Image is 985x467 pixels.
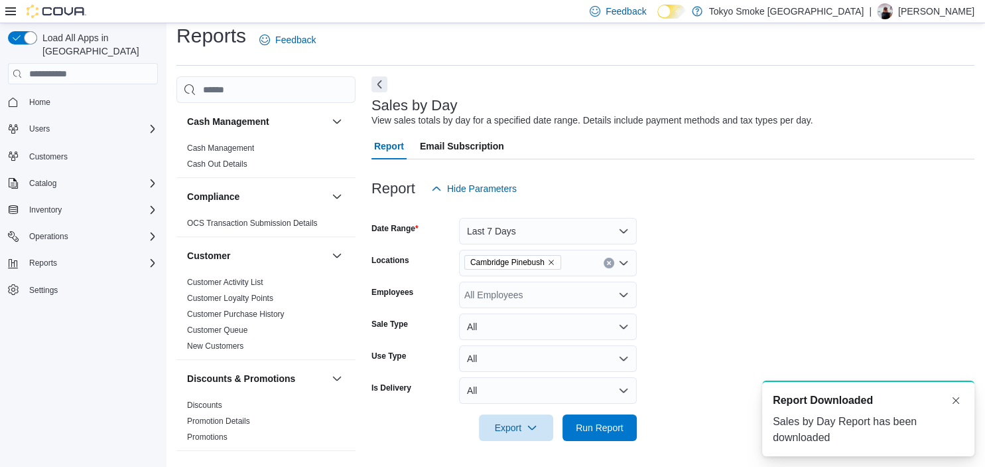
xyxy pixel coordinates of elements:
[3,227,163,246] button: Operations
[426,175,522,202] button: Hide Parameters
[187,341,243,351] a: New Customers
[187,218,318,229] span: OCS Transaction Submission Details
[773,414,964,446] div: Sales by Day Report has been downloaded
[470,256,545,269] span: Cambridge Pinebush
[877,3,893,19] div: Glenn Cook
[24,229,158,244] span: Operations
[187,159,247,169] a: Cash Out Details
[371,255,409,266] label: Locations
[24,202,158,218] span: Inventory
[187,249,230,262] h3: Customer
[24,94,56,110] a: Home
[187,341,243,351] span: New Customers
[459,345,637,372] button: All
[29,258,57,268] span: Reports
[176,23,246,49] h1: Reports
[176,215,356,236] div: Compliance
[773,393,873,409] span: Report Downloaded
[187,432,228,442] a: Promotions
[459,314,637,340] button: All
[8,87,158,334] nav: Complex example
[187,432,228,442] span: Promotions
[187,310,285,319] a: Customer Purchase History
[37,31,158,58] span: Load All Apps in [GEOGRAPHIC_DATA]
[3,146,163,165] button: Customers
[3,120,163,138] button: Users
[371,98,458,114] h3: Sales by Day
[562,415,637,441] button: Run Report
[27,5,86,18] img: Cova
[187,115,269,128] h3: Cash Management
[3,280,163,300] button: Settings
[187,278,263,287] a: Customer Activity List
[29,124,50,134] span: Users
[24,282,63,298] a: Settings
[898,3,974,19] p: [PERSON_NAME]
[24,175,62,191] button: Catalog
[176,140,356,177] div: Cash Management
[187,190,326,203] button: Compliance
[3,201,163,219] button: Inventory
[487,415,545,441] span: Export
[176,274,356,359] div: Customer
[29,178,56,189] span: Catalog
[254,27,321,53] a: Feedback
[547,258,555,266] button: Remove Cambridge Pinebush from selection in this group
[29,231,68,242] span: Operations
[329,114,345,130] button: Cash Management
[24,175,158,191] span: Catalog
[187,400,222,411] span: Discounts
[773,393,964,409] div: Notification
[329,371,345,387] button: Discounts & Promotions
[459,377,637,404] button: All
[187,372,295,385] h3: Discounts & Promotions
[371,351,406,361] label: Use Type
[371,223,419,234] label: Date Range
[24,282,158,298] span: Settings
[187,401,222,410] a: Discounts
[576,421,624,434] span: Run Report
[187,143,254,153] a: Cash Management
[24,202,67,218] button: Inventory
[187,294,273,303] a: Customer Loyalty Points
[657,5,685,19] input: Dark Mode
[371,76,387,92] button: Next
[24,149,73,165] a: Customers
[24,121,55,137] button: Users
[709,3,864,19] p: Tokyo Smoke [GEOGRAPHIC_DATA]
[275,33,316,47] span: Feedback
[187,249,326,262] button: Customer
[187,190,239,203] h3: Compliance
[187,417,250,426] a: Promotion Details
[371,383,411,393] label: Is Delivery
[606,5,646,18] span: Feedback
[604,258,614,268] button: Clear input
[187,326,247,335] a: Customer Queue
[29,285,58,296] span: Settings
[24,229,74,244] button: Operations
[618,290,629,300] button: Open list of options
[447,182,517,195] span: Hide Parameters
[187,416,250,426] span: Promotion Details
[24,121,158,137] span: Users
[187,115,326,128] button: Cash Management
[464,255,561,270] span: Cambridge Pinebush
[371,319,408,329] label: Sale Type
[459,218,637,244] button: Last 7 Days
[24,255,158,271] span: Reports
[618,258,629,268] button: Open list of options
[187,325,247,335] span: Customer Queue
[29,205,62,215] span: Inventory
[420,133,504,159] span: Email Subscription
[371,114,813,128] div: View sales totals by day for a specified date range. Details include payment methods and tax type...
[479,415,553,441] button: Export
[948,393,964,409] button: Dismiss toast
[329,248,345,264] button: Customer
[3,254,163,272] button: Reports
